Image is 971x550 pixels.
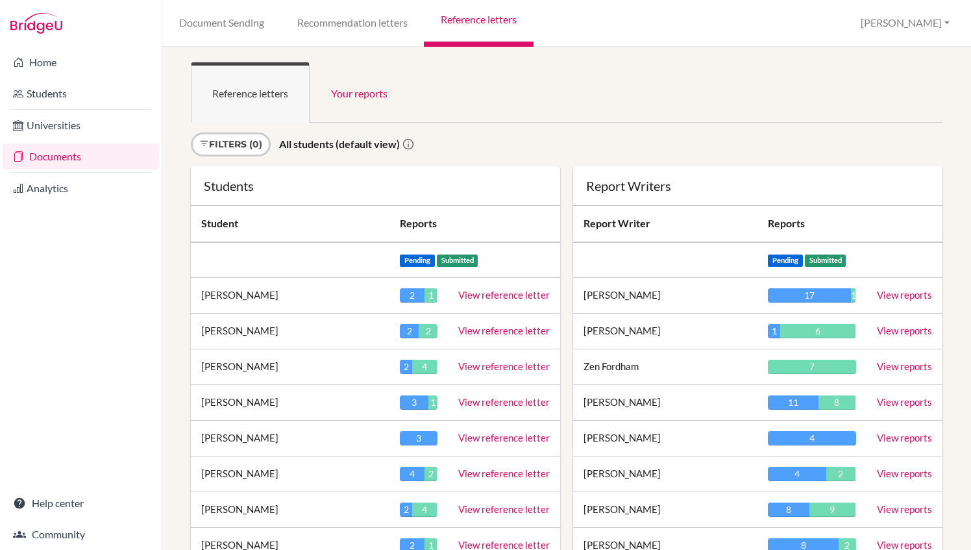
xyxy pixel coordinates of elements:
a: Analytics [3,175,159,201]
a: Students [3,81,159,106]
div: 1 [768,324,780,338]
div: 4 [400,467,424,481]
th: Student [191,206,389,242]
a: View reference letter [458,325,550,336]
a: View reports [877,503,932,515]
span: Pending [400,255,435,267]
div: 2 [826,467,855,481]
div: 8 [818,395,855,410]
a: Documents [3,144,159,169]
td: [PERSON_NAME] [573,278,757,314]
a: View reports [877,432,932,444]
td: [PERSON_NAME] [191,385,389,421]
div: Students [204,179,547,192]
div: 8 [768,503,809,517]
img: Bridge-U [10,13,62,34]
a: View reports [877,468,932,479]
div: 2 [400,503,412,517]
div: 1 [428,395,437,410]
div: 7 [768,360,856,374]
div: 2 [400,360,412,374]
div: 2 [400,288,424,303]
div: 2 [424,467,437,481]
a: View reports [877,289,932,301]
td: [PERSON_NAME] [573,385,757,421]
a: View reports [877,325,932,336]
a: Universities [3,112,159,138]
a: Home [3,49,159,75]
td: [PERSON_NAME] [191,278,389,314]
div: 6 [780,324,855,338]
th: Reports [389,206,560,242]
div: Report Writers [586,179,929,192]
a: Reference letters [191,62,310,123]
td: [PERSON_NAME] [191,492,389,528]
a: Filters (0) [191,132,271,156]
div: 2 [419,324,437,338]
span: Submitted [437,255,478,267]
td: [PERSON_NAME] [191,349,389,385]
strong: All students (default view) [279,138,400,150]
a: View reference letter [458,468,550,479]
a: Help center [3,490,159,516]
button: [PERSON_NAME] [855,11,955,35]
div: 11 [768,395,818,410]
a: View reports [877,396,932,408]
div: 4 [768,467,826,481]
td: [PERSON_NAME] [573,421,757,456]
th: Reports [757,206,867,242]
td: [PERSON_NAME] [573,456,757,492]
div: 1 [851,288,855,303]
td: Zen Fordham [573,349,757,385]
td: [PERSON_NAME] [191,314,389,349]
td: [PERSON_NAME] [573,314,757,349]
div: 17 [768,288,850,303]
td: [PERSON_NAME] [191,421,389,456]
a: View reference letter [458,289,550,301]
a: View reports [877,360,932,372]
div: 4 [768,431,856,445]
a: View reference letter [458,360,550,372]
td: [PERSON_NAME] [191,456,389,492]
div: 9 [809,503,855,517]
a: View reference letter [458,503,550,515]
div: 1 [424,288,437,303]
td: [PERSON_NAME] [573,492,757,528]
div: 2 [400,324,419,338]
a: Community [3,521,159,547]
div: 4 [412,360,437,374]
div: 4 [412,503,437,517]
a: View reference letter [458,432,550,444]
a: Your reports [310,62,409,123]
th: Report Writer [573,206,757,242]
span: Submitted [805,255,846,267]
div: 3 [400,431,437,445]
div: 3 [400,395,428,410]
span: Pending [768,255,803,267]
a: View reference letter [458,396,550,408]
